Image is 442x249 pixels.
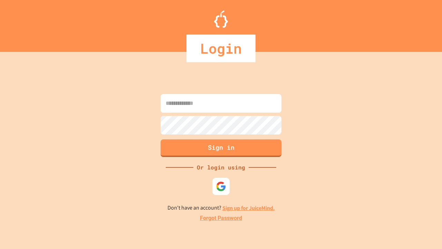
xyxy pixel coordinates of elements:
[216,181,226,192] img: google-icon.svg
[222,204,275,212] a: Sign up for JuiceMind.
[186,35,256,62] div: Login
[214,10,228,28] img: Logo.svg
[200,214,242,222] a: Forgot Password
[167,204,275,212] p: Don't have an account?
[161,139,281,157] button: Sign in
[193,163,249,172] div: Or login using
